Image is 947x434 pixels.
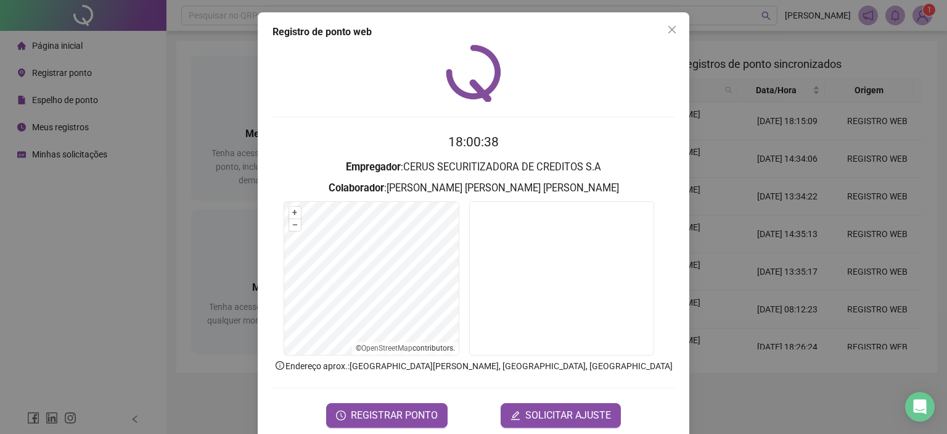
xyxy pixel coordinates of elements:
button: Close [662,20,682,40]
div: Registro de ponto web [273,25,674,40]
time: 18:00:38 [448,135,499,149]
strong: Empregador [346,161,401,173]
strong: Colaborador [329,182,384,194]
h3: : CERUS SECURITIZADORA DE CREDITOS S.A [273,159,674,175]
p: Endereço aprox. : [GEOGRAPHIC_DATA][PERSON_NAME], [GEOGRAPHIC_DATA], [GEOGRAPHIC_DATA] [273,359,674,373]
div: Open Intercom Messenger [905,392,935,422]
h3: : [PERSON_NAME] [PERSON_NAME] [PERSON_NAME] [273,180,674,196]
li: © contributors. [356,344,455,353]
button: + [289,207,301,219]
span: edit [510,411,520,420]
button: REGISTRAR PONTO [326,403,448,428]
a: OpenStreetMap [361,344,412,353]
span: close [667,25,677,35]
span: info-circle [274,360,285,371]
img: QRPoint [446,44,501,102]
span: REGISTRAR PONTO [351,408,438,423]
span: clock-circle [336,411,346,420]
button: editSOLICITAR AJUSTE [501,403,621,428]
span: SOLICITAR AJUSTE [525,408,611,423]
button: – [289,219,301,231]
